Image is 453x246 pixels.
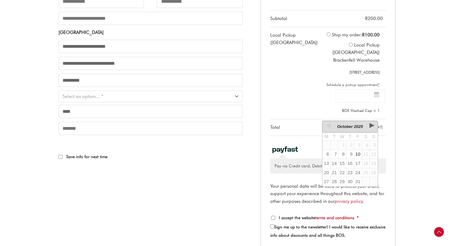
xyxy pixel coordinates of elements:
[330,81,379,89] small: Schedule a pickup appointment
[364,134,367,139] span: Saturday
[330,56,379,76] div: Brackenfell Warehouse
[270,119,323,136] th: Total
[338,159,346,168] a: 15
[63,94,103,99] span: Select an option… *
[362,32,365,38] span: R
[333,134,336,139] span: Tuesday
[331,177,338,186] a: 28
[59,30,104,35] strong: [GEOGRAPHIC_DATA]
[270,224,274,228] input: Sign me up to the newsletter! I would like to receive exclusive info about discounts and all thin...
[59,155,63,159] input: Save info for next time
[335,199,363,204] a: privacy policy
[354,159,362,168] a: 17
[365,16,383,21] bdi: 200.00
[279,215,354,220] span: I accept the website
[323,159,330,168] a: 13
[323,177,330,186] a: 27
[362,32,380,38] bdi: 100.00
[342,108,380,113] small: BOS Washed Cap × 1
[349,134,351,139] span: Thursday
[354,168,362,177] a: 24
[66,154,108,159] span: Save info for next time
[270,182,386,205] p: Your personal data will be used to process your order, support your experience throughout this we...
[354,124,363,129] span: 2025
[357,215,359,220] abbr: required
[270,10,323,27] th: Subtotal
[275,163,382,169] p: Pay via Credit card, Debit card, SnapScan or EFT
[330,69,379,76] div: [STREET_ADDRESS]
[346,159,354,168] a: 16
[357,134,359,139] span: Friday
[332,32,380,38] label: Ship my order:
[378,82,380,87] abbr: Required
[323,168,330,177] a: 20
[324,134,328,139] span: Monday
[331,150,338,159] a: 7
[323,150,330,159] a: 6
[354,177,362,186] a: 31
[332,42,380,55] label: Local Pickup ([GEOGRAPHIC_DATA])
[340,134,344,139] span: Wednesday
[346,150,354,159] a: 9
[372,134,375,139] span: Sunday
[338,177,346,186] a: 29
[270,224,386,238] span: Sign me up to the newsletter! I would like to receive exclusive info about discounts and all thin...
[338,168,346,177] a: 22
[59,91,243,102] span: Province
[270,27,323,119] th: Local Pickup ([GEOGRAPHIC_DATA])
[331,168,338,177] a: 21
[354,150,362,159] a: 10
[346,168,354,177] a: 23
[271,216,275,220] input: I accept the websiteterms and conditions *
[337,124,353,129] span: October
[338,150,346,159] a: 8
[346,177,354,186] a: 30
[315,215,354,220] a: terms and conditions
[365,16,368,21] span: R
[331,159,338,168] a: 14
